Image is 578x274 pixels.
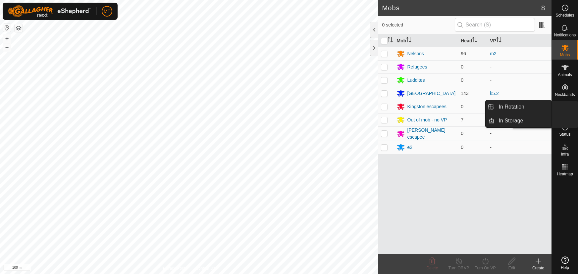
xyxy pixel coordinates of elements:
div: Nelsons [407,50,424,57]
th: Mob [394,34,458,47]
span: 0 [461,104,463,109]
p-sorticon: Activate to sort [496,38,501,43]
div: Edit [499,265,525,271]
span: 96 [461,51,466,56]
span: Infra [561,152,569,156]
div: Turn On VP [472,265,499,271]
button: + [3,35,11,43]
span: 0 [461,64,463,69]
td: - [487,141,552,154]
td: - [487,73,552,87]
p-sorticon: Activate to sort [388,38,393,43]
div: e2 [407,144,413,151]
a: Help [552,254,578,272]
div: Turn Off VP [446,265,472,271]
a: Privacy Policy [163,265,188,271]
p-sorticon: Activate to sort [472,38,477,43]
a: m2 [490,51,496,56]
span: 0 [461,131,463,136]
a: Contact Us [195,265,215,271]
button: – [3,43,11,51]
div: Out of mob - no VP [407,116,447,123]
input: Search (S) [455,18,535,32]
span: MT [104,8,110,15]
div: Create [525,265,552,271]
span: Mobs [560,53,570,57]
img: Gallagher Logo [8,5,91,17]
span: 143 [461,91,468,96]
a: k5.2 [490,91,499,96]
button: Map Layers [15,24,23,32]
span: Status [559,132,570,136]
a: In Rotation [495,100,552,114]
span: Notifications [554,33,576,37]
a: In Storage [495,114,552,127]
h2: Mobs [382,4,541,12]
div: [GEOGRAPHIC_DATA] [407,90,456,97]
div: Kingston escapees [407,103,447,110]
button: Reset Map [3,24,11,32]
span: 8 [541,3,545,13]
li: In Storage [486,114,551,127]
span: In Storage [499,117,523,125]
span: Help [561,266,569,270]
td: - [487,60,552,73]
span: Delete [427,266,438,270]
span: In Rotation [499,103,524,111]
span: Schedules [555,13,574,17]
div: [PERSON_NAME] escapee [407,127,456,141]
span: Heatmap [557,172,573,176]
div: Refugees [407,64,427,70]
span: 7 [461,117,463,122]
th: VP [487,34,552,47]
td: - [487,126,552,141]
p-sorticon: Activate to sort [406,38,411,43]
span: Neckbands [555,93,575,97]
div: Luddites [407,77,425,84]
th: Head [458,34,487,47]
span: Animals [558,73,572,77]
span: 0 selected [382,22,455,28]
span: 0 [461,77,463,83]
li: In Rotation [486,100,551,114]
span: 0 [461,145,463,150]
